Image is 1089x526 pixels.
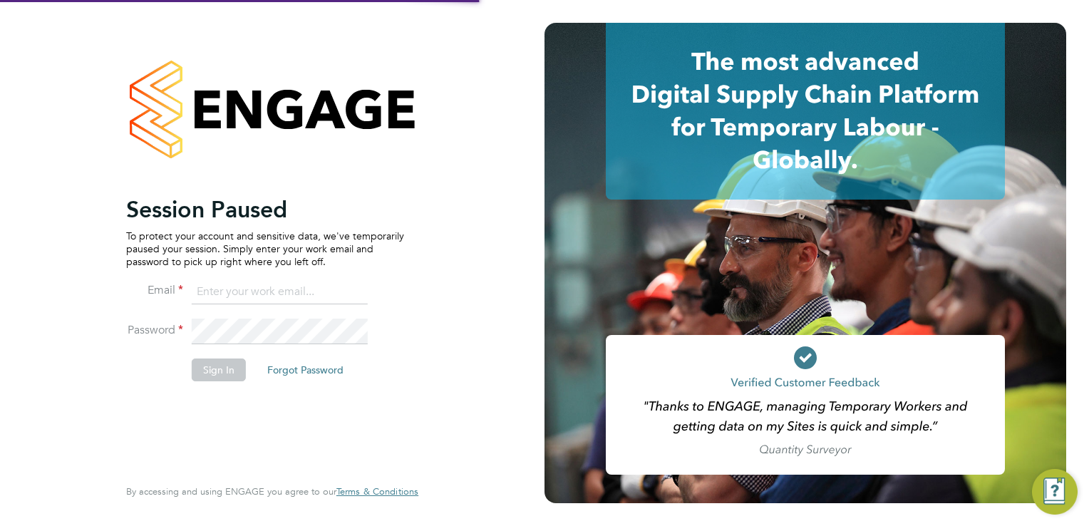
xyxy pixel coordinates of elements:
span: By accessing and using ENGAGE you agree to our [126,485,418,497]
button: Sign In [192,359,246,381]
span: Terms & Conditions [336,485,418,497]
button: Forgot Password [256,359,355,381]
button: Engage Resource Center [1032,469,1078,515]
input: Enter your work email... [192,279,368,305]
a: Terms & Conditions [336,486,418,497]
h2: Session Paused [126,195,404,224]
label: Password [126,323,183,338]
p: To protect your account and sensitive data, we've temporarily paused your session. Simply enter y... [126,230,404,269]
label: Email [126,283,183,298]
